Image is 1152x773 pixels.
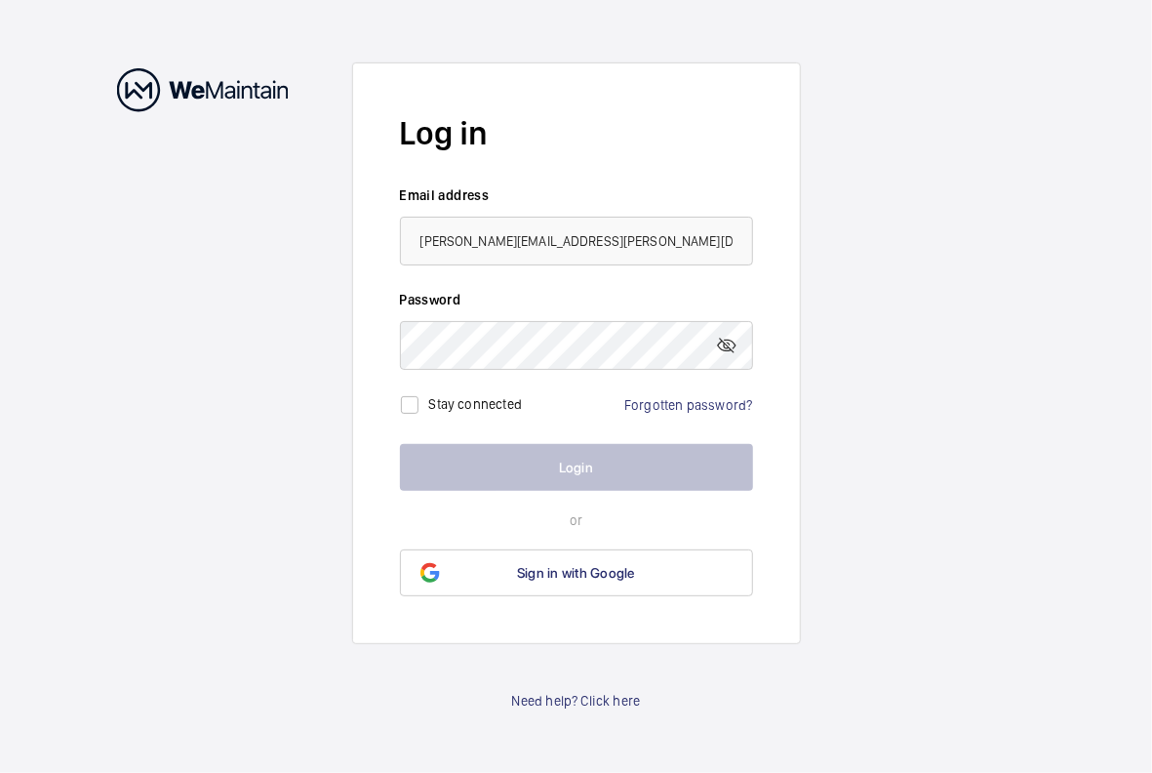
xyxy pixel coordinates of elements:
[400,444,753,491] button: Login
[400,510,753,530] p: or
[512,691,641,711] a: Need help? Click here
[400,110,753,156] h2: Log in
[400,185,753,205] label: Email address
[517,565,635,581] span: Sign in with Google
[624,397,752,413] a: Forgotten password?
[400,290,753,309] label: Password
[400,217,753,265] input: Your email address
[429,396,523,412] label: Stay connected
